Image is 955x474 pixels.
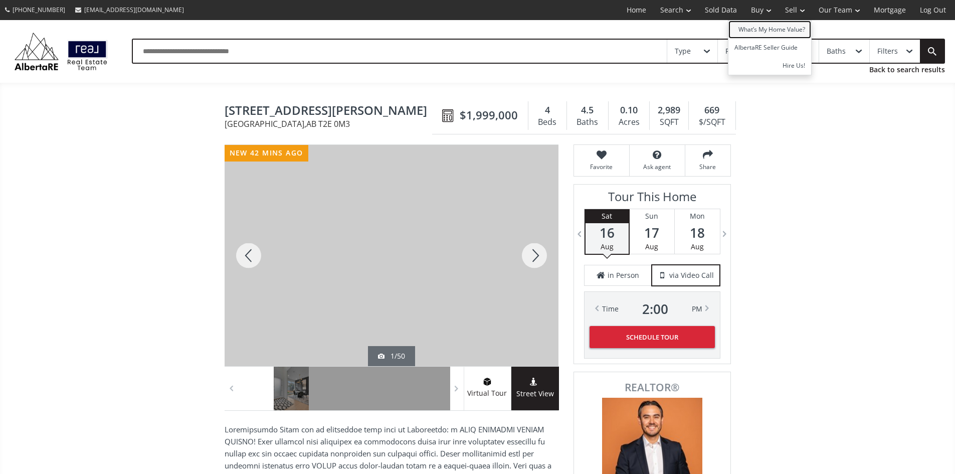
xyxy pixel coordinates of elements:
[225,145,558,366] div: 1005 Drury Avenue NE Calgary, AB T2E 0M3 - Photo 1 of 50
[464,367,511,410] a: virtual tour iconVirtual Tour
[533,104,561,117] div: 4
[225,120,437,128] span: [GEOGRAPHIC_DATA] , AB T2E 0M3
[675,209,720,223] div: Mon
[630,226,674,240] span: 17
[728,21,811,39] a: What’s My Home Value?
[608,270,639,280] span: in Person
[572,104,603,117] div: 4.5
[658,104,680,117] span: 2,989
[614,115,644,130] div: Acres
[675,226,720,240] span: 18
[579,163,624,171] span: Favorite
[655,115,683,130] div: SQFT
[877,48,898,55] div: Filters
[225,145,308,162] div: new 42 mins ago
[464,388,511,399] span: Virtual Tour
[378,351,405,361] div: 1/50
[645,242,658,251] span: Aug
[635,163,680,171] span: Ask agent
[511,388,559,400] span: Street View
[614,104,644,117] div: 0.10
[869,65,945,75] a: Back to search results
[675,48,691,55] div: Type
[630,209,674,223] div: Sun
[586,226,629,240] span: 16
[827,48,846,55] div: Baths
[669,270,714,280] span: via Video Call
[590,326,715,348] button: Schedule Tour
[460,107,518,123] span: $1,999,000
[642,302,668,316] span: 2 : 00
[725,48,742,55] div: Price
[602,302,702,316] div: Time PM
[533,115,561,130] div: Beds
[691,242,704,251] span: Aug
[84,6,184,14] span: [EMAIL_ADDRESS][DOMAIN_NAME]
[584,190,720,209] h3: Tour This Home
[694,104,730,117] div: 669
[13,6,65,14] span: [PHONE_NUMBER]
[728,57,811,75] a: Hire Us!
[70,1,189,19] a: [EMAIL_ADDRESS][DOMAIN_NAME]
[694,115,730,130] div: $/SQFT
[10,30,112,73] img: Logo
[225,104,437,119] span: 1005 Drury Avenue NE
[586,209,629,223] div: Sat
[690,163,725,171] span: Share
[728,39,811,57] a: AlbertaRE Seller Guide
[482,378,492,386] img: virtual tour icon
[601,242,614,251] span: Aug
[572,115,603,130] div: Baths
[585,382,719,393] span: REALTOR®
